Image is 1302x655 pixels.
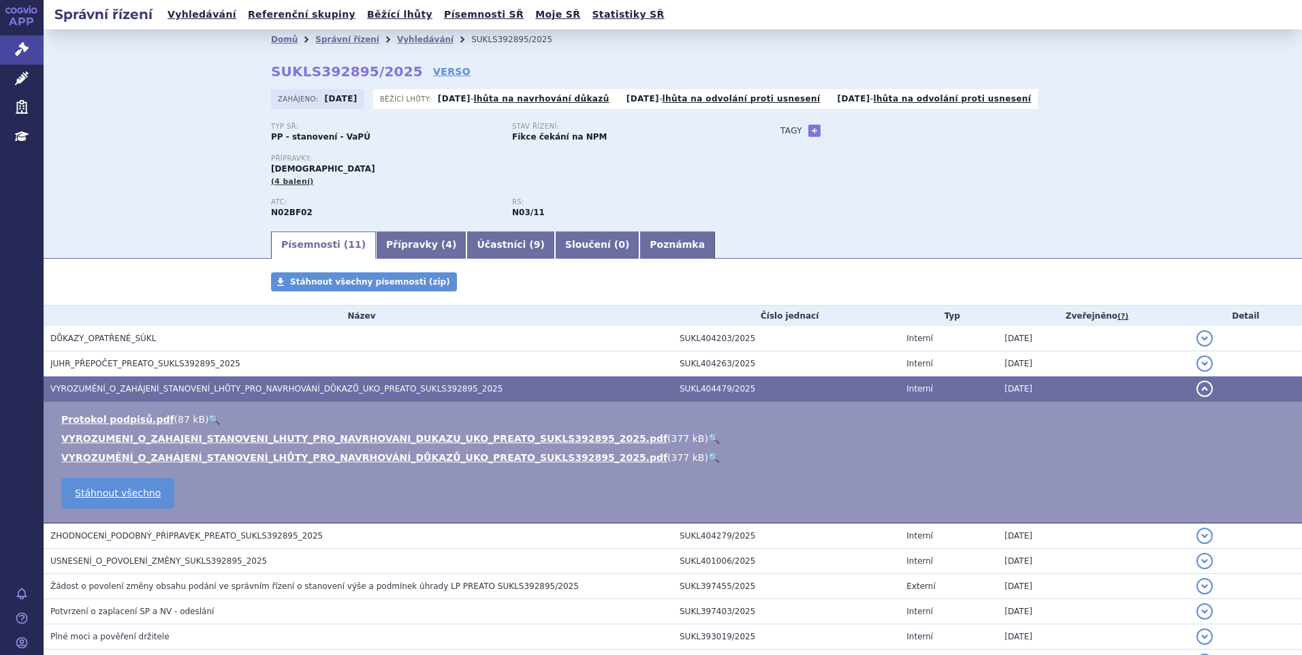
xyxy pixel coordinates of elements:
[998,377,1189,402] td: [DATE]
[673,549,900,574] td: SUKL401006/2025
[61,451,1288,464] li: ( )
[61,413,1288,426] li: ( )
[363,5,436,24] a: Běžící lhůty
[278,93,321,104] span: Zahájeno:
[1196,330,1213,347] button: detail
[208,414,220,425] a: 🔍
[433,65,471,78] a: VERSO
[61,414,174,425] a: Protokol podpisů.pdf
[708,452,720,463] a: 🔍
[50,384,503,394] span: VYROZUMĚNÍ_O_ZAHÁJENÍ_STANOVENÍ_LHŮTY_PRO_NAVRHOVÁNÍ_DŮKAZŮ_UKO_PREATO_SUKLS392895_2025
[380,93,434,104] span: Běžící lhůty:
[639,231,715,259] a: Poznámka
[808,125,821,137] a: +
[906,531,933,541] span: Interní
[271,177,314,186] span: (4 balení)
[50,581,579,591] span: Žádost o povolení změny obsahu podání ve správním řízení o stanovení výše a podmínek úhrady LP PR...
[271,155,753,163] p: Přípravky:
[1196,603,1213,620] button: detail
[673,306,900,326] th: Číslo jednací
[397,35,454,44] a: Vyhledávání
[1196,381,1213,397] button: detail
[1196,355,1213,372] button: detail
[44,5,163,24] h2: Správní řízení
[673,523,900,549] td: SUKL404279/2025
[50,556,267,566] span: USNESENÍ_O_POVOLENÍ_ZMĚNY_SUKLS392895_2025
[1196,553,1213,569] button: detail
[708,433,720,444] a: 🔍
[906,632,933,641] span: Interní
[998,306,1189,326] th: Zveřejněno
[673,599,900,624] td: SUKL397403/2025
[271,164,375,174] span: [DEMOGRAPHIC_DATA]
[998,351,1189,377] td: [DATE]
[325,94,358,103] strong: [DATE]
[271,63,423,80] strong: SUKLS392895/2025
[50,334,156,343] span: DŮKAZY_OPATŘENÉ_SÚKL
[271,272,457,291] a: Stáhnout všechny písemnosti (zip)
[906,384,933,394] span: Interní
[471,29,570,50] li: SUKLS392895/2025
[178,414,205,425] span: 87 kB
[376,231,466,259] a: Přípravky (4)
[673,377,900,402] td: SUKL404479/2025
[244,5,360,24] a: Referenční skupiny
[61,452,667,463] a: VYROZUMĚNÍ_O_ZAHÁJENÍ_STANOVENÍ_LHŮTY_PRO_NAVRHOVÁNÍ_DŮKAZŮ_UKO_PREATO_SUKLS392895_2025.pdf
[673,326,900,351] td: SUKL404203/2025
[50,607,214,616] span: Potvrzení o zaplacení SP a NV - odeslání
[271,231,376,259] a: Písemnosti (11)
[61,478,174,509] a: Stáhnout všechno
[271,123,498,131] p: Typ SŘ:
[61,432,1288,445] li: ( )
[271,208,313,217] strong: PREGABALIN
[61,433,667,444] a: VYROZUMENI_O_ZAHAJENI_STANOVENI_LHUTY_PRO_NAVRHOVANI_DUKAZU_UKO_PREATO_SUKLS392895_2025.pdf
[906,359,933,368] span: Interní
[900,306,998,326] th: Typ
[512,132,607,142] strong: Fikce čekání na NPM
[626,94,659,103] strong: [DATE]
[906,581,935,591] span: Externí
[50,359,240,368] span: JUHR_PŘEPOČET_PREATO_SUKLS392895_2025
[673,574,900,599] td: SUKL397455/2025
[438,93,609,104] p: -
[588,5,668,24] a: Statistiky SŘ
[315,35,379,44] a: Správní řízení
[512,123,740,131] p: Stav řízení:
[531,5,584,24] a: Moje SŘ
[466,231,554,259] a: Účastníci (9)
[626,93,821,104] p: -
[1117,312,1128,321] abbr: (?)
[534,239,541,250] span: 9
[50,531,323,541] span: ZHODNOCENÍ_PODOBNÝ_PŘÍPRAVEK_PREATO_SUKLS392895_2025
[290,277,450,287] span: Stáhnout všechny písemnosti (zip)
[671,433,705,444] span: 377 kB
[906,334,933,343] span: Interní
[163,5,240,24] a: Vyhledávání
[663,94,821,103] a: lhůta na odvolání proti usnesení
[348,239,361,250] span: 11
[998,599,1189,624] td: [DATE]
[998,624,1189,650] td: [DATE]
[438,94,471,103] strong: [DATE]
[906,607,933,616] span: Interní
[271,198,498,206] p: ATC:
[440,5,528,24] a: Písemnosti SŘ
[998,549,1189,574] td: [DATE]
[618,239,625,250] span: 0
[838,94,870,103] strong: [DATE]
[780,123,802,139] h3: Tagy
[512,208,545,217] strong: pregabalin
[873,94,1031,103] a: lhůta na odvolání proti usnesení
[998,523,1189,549] td: [DATE]
[673,624,900,650] td: SUKL393019/2025
[271,35,298,44] a: Domů
[512,198,740,206] p: RS:
[555,231,639,259] a: Sloučení (0)
[271,132,370,142] strong: PP - stanovení - VaPÚ
[1196,528,1213,544] button: detail
[998,326,1189,351] td: [DATE]
[671,452,705,463] span: 377 kB
[998,574,1189,599] td: [DATE]
[673,351,900,377] td: SUKL404263/2025
[906,556,933,566] span: Interní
